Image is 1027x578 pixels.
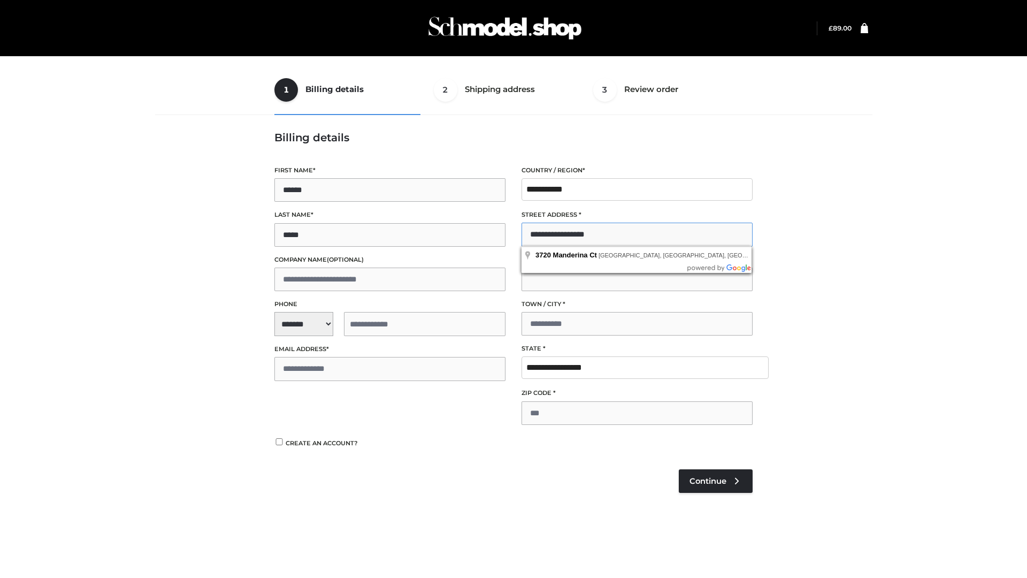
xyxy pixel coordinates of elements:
[522,299,753,309] label: Town / City
[274,344,505,354] label: Email address
[522,344,753,354] label: State
[286,439,358,447] span: Create an account?
[522,165,753,176] label: Country / Region
[553,251,597,259] span: Manderina Ct
[599,252,789,258] span: [GEOGRAPHIC_DATA], [GEOGRAPHIC_DATA], [GEOGRAPHIC_DATA]
[829,24,833,32] span: £
[274,165,505,176] label: First name
[689,476,726,486] span: Continue
[274,299,505,309] label: Phone
[274,210,505,220] label: Last name
[829,24,852,32] a: £89.00
[425,7,585,49] img: Schmodel Admin 964
[522,388,753,398] label: ZIP Code
[327,256,364,263] span: (optional)
[274,255,505,265] label: Company name
[679,469,753,493] a: Continue
[522,210,753,220] label: Street address
[829,24,852,32] bdi: 89.00
[535,251,551,259] span: 3720
[274,131,753,144] h3: Billing details
[274,438,284,445] input: Create an account?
